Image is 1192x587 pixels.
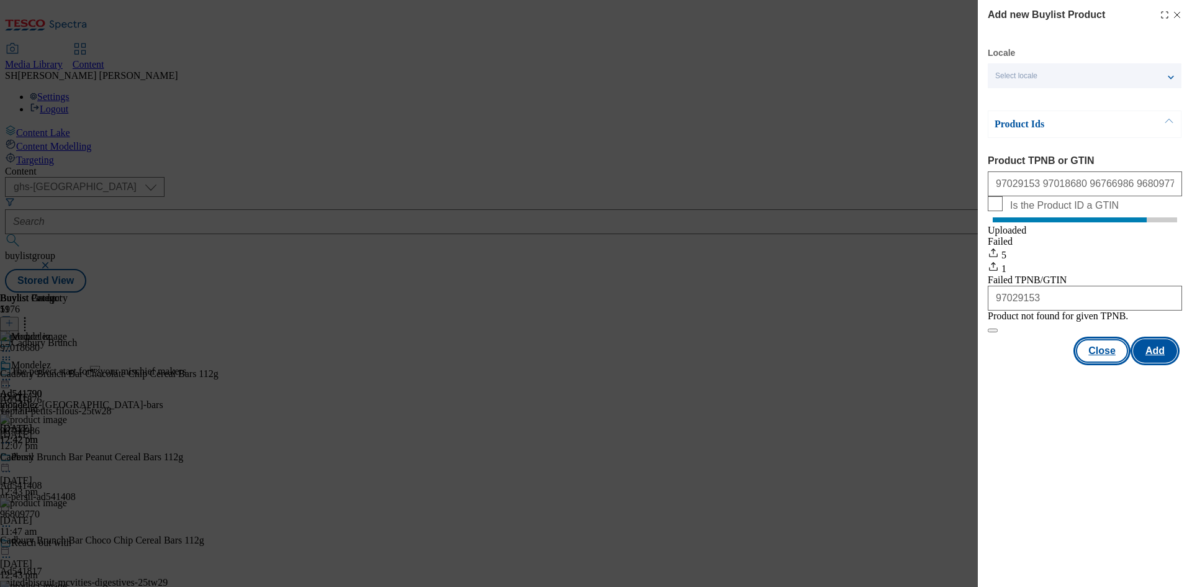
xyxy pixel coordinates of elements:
[1076,339,1128,363] button: Close
[995,71,1037,81] span: Select locale
[988,7,1105,22] h4: Add new Buylist Product
[988,50,1015,57] label: Locale
[988,311,1128,322] div: Product not found for given TPNB.
[988,247,1182,261] div: 5
[988,171,1182,196] input: Enter 1 or 20 space separated Product TPNB or GTIN
[988,225,1182,236] div: Uploaded
[995,118,1125,130] p: Product Ids
[988,236,1182,247] div: Failed
[988,261,1182,275] div: 1
[1010,200,1119,211] span: Is the Product ID a GTIN
[988,63,1181,88] button: Select locale
[988,155,1182,166] label: Product TPNB or GTIN
[988,275,1182,286] div: Failed TPNB/GTIN
[1133,339,1177,363] button: Add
